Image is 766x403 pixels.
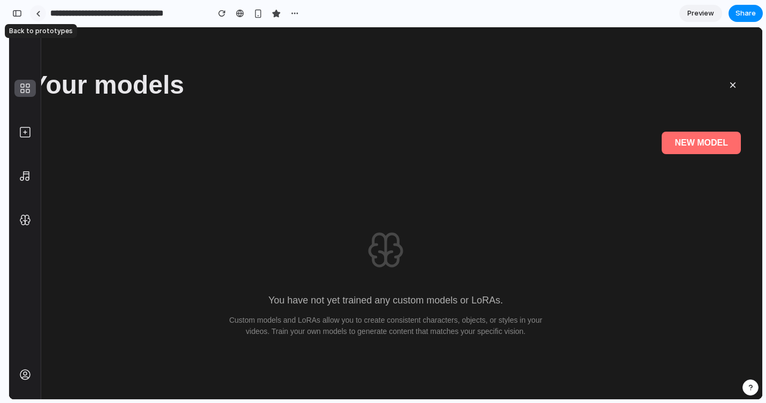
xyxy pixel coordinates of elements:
[5,24,77,38] div: Back to prototypes
[216,287,537,310] p: Custom models and LoRAs allow you to create consistent characters, objects, or styles in your vid...
[687,8,714,19] span: Preview
[653,104,732,127] button: NEW MODEL
[716,46,732,70] button: ×
[259,268,494,279] p: You have not yet trained any custom models or LoRAs.
[729,5,763,22] button: Share
[679,5,722,22] a: Preview
[736,8,756,19] span: Share
[21,43,175,72] h1: Your models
